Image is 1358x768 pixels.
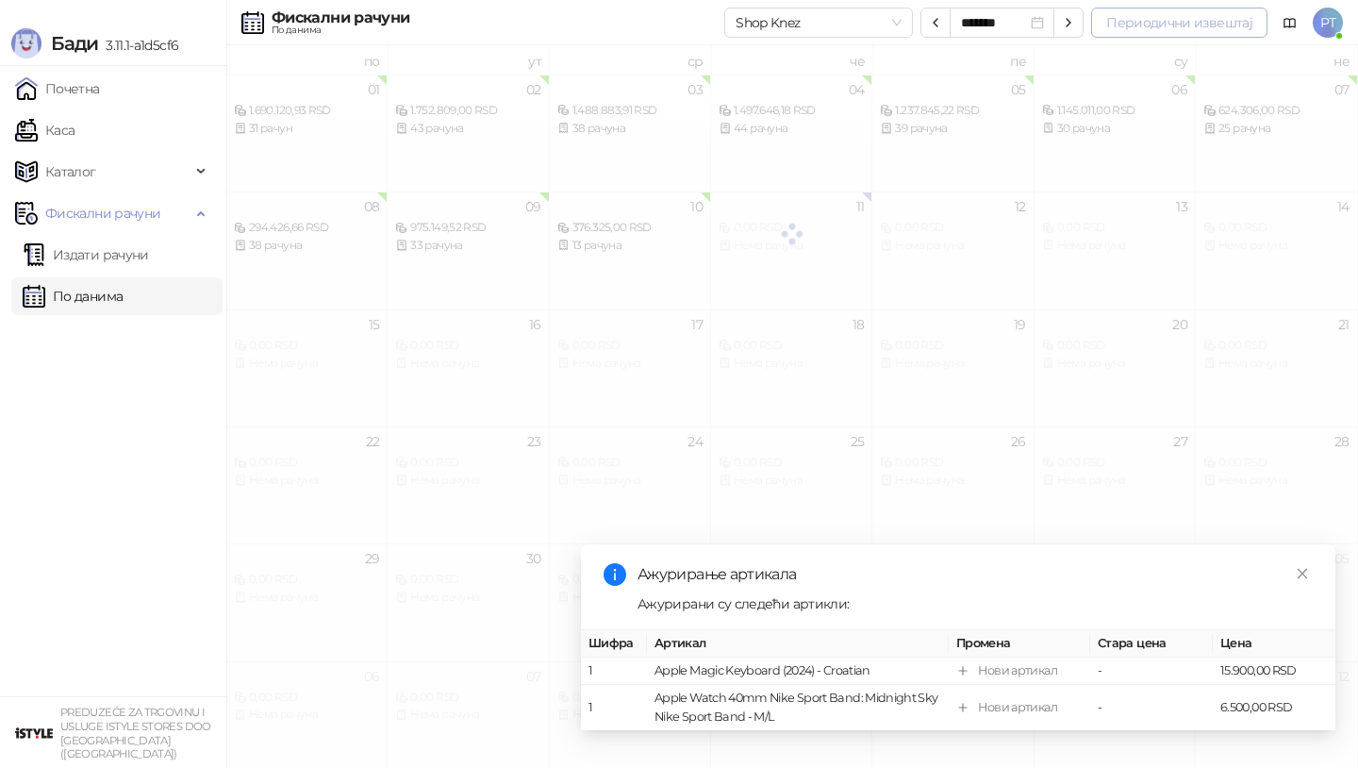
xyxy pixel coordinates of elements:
a: Почетна [15,70,100,108]
th: Цена [1213,630,1335,658]
span: close [1296,567,1309,580]
td: 6.500,00 RSD [1213,685,1335,731]
th: Промена [949,630,1090,658]
button: Периодични извештај [1091,8,1267,38]
td: 1 [581,685,647,731]
div: Ажурирање артикала [638,563,1313,586]
a: Каса [15,111,75,149]
a: Издати рачуни [23,236,149,274]
span: 3.11.1-a1d5cf6 [98,37,178,54]
div: По данима [272,25,409,35]
td: - [1090,685,1213,731]
th: Шифра [581,630,647,658]
div: Фискални рачуни [272,10,409,25]
a: Документација [1275,8,1305,38]
img: 64x64-companyLogo-77b92cf4-9946-4f36-9751-bf7bb5fd2c7d.png [15,714,53,752]
td: Apple Watch 40mm Nike Sport Band: Midnight Sky Nike Sport Band - M/L [647,685,949,731]
span: Shop Knez [736,8,902,37]
span: PT [1313,8,1343,38]
div: Ажурирани су следећи артикли: [638,593,1313,614]
img: Logo [11,28,41,58]
td: - [1090,658,1213,685]
th: Артикал [647,630,949,658]
small: PREDUZEĆE ZA TRGOVINU I USLUGE ISTYLE STORES DOO [GEOGRAPHIC_DATA] ([GEOGRAPHIC_DATA]) [60,706,211,760]
th: Стара цена [1090,630,1213,658]
div: Нови артикал [978,698,1057,717]
td: Apple Magic Keyboard (2024) - Croatian [647,658,949,685]
td: 15.900,00 RSD [1213,658,1335,685]
span: info-circle [604,563,626,586]
a: По данима [23,277,123,315]
a: Close [1292,563,1313,584]
span: Бади [51,32,98,55]
div: Нови артикал [978,661,1057,680]
span: Каталог [45,153,96,191]
td: 1 [581,658,647,685]
span: Фискални рачуни [45,194,160,232]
